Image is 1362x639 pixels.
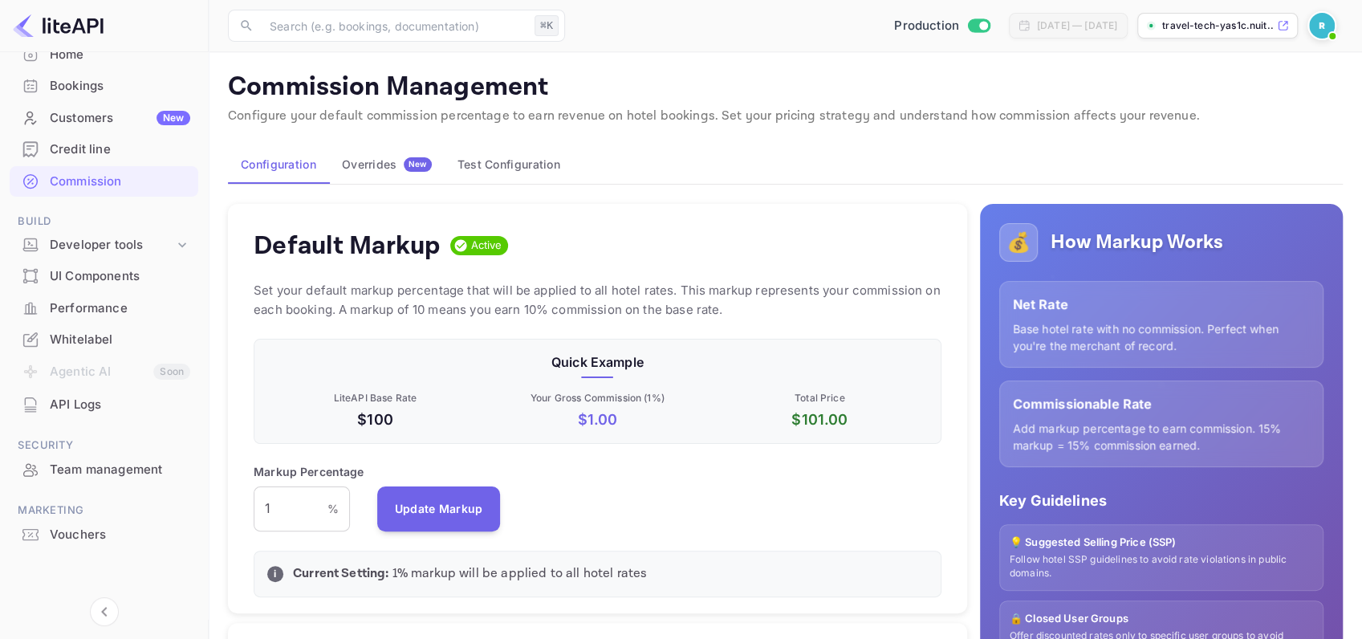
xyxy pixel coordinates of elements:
div: Home [50,46,190,64]
p: $ 101.00 [712,409,928,430]
p: Set your default markup percentage that will be applied to all hotel rates. This markup represent... [254,281,941,319]
div: Overrides [342,157,432,172]
div: New [157,111,190,125]
div: UI Components [50,267,190,286]
div: [DATE] — [DATE] [1037,18,1117,33]
button: Test Configuration [445,145,573,184]
img: LiteAPI logo [13,13,104,39]
p: 1 % markup will be applied to all hotel rates [293,564,928,584]
button: Update Markup [377,486,501,531]
p: 💰 [1006,228,1031,257]
p: Your Gross Commission ( 1 %) [490,391,705,405]
div: Team management [50,461,190,479]
div: Team management [10,454,198,486]
p: Total Price [712,391,928,405]
a: Whitelabel [10,324,198,354]
h5: How Markup Works [1051,230,1223,255]
p: $100 [267,409,483,430]
div: ⌘K [535,15,559,36]
p: Follow hotel SSP guidelines to avoid rate violations in public domains. [1010,553,1313,580]
div: Switch to Sandbox mode [888,17,996,35]
p: Key Guidelines [999,490,1323,511]
div: Whitelabel [50,331,190,349]
button: Configuration [228,145,329,184]
div: Commission [10,166,198,197]
div: API Logs [10,389,198,421]
p: $ 1.00 [490,409,705,430]
p: LiteAPI Base Rate [267,391,483,405]
div: Vouchers [50,526,190,544]
p: i [274,567,276,581]
a: Team management [10,454,198,484]
p: Commissionable Rate [1013,394,1310,413]
button: Collapse navigation [90,597,119,626]
span: Production [894,17,959,35]
div: Performance [10,293,198,324]
a: CustomersNew [10,103,198,132]
p: travel-tech-yas1c.nuit... [1162,18,1274,33]
p: Markup Percentage [254,463,364,480]
p: 🔒 Closed User Groups [1010,611,1313,627]
a: UI Components [10,261,198,291]
p: Net Rate [1013,295,1310,314]
a: Home [10,39,198,69]
div: Bookings [50,77,190,96]
div: Commission [50,173,190,191]
div: Credit line [10,134,198,165]
strong: Current Setting: [293,565,388,582]
span: Marketing [10,502,198,519]
p: % [327,500,339,517]
a: API Logs [10,389,198,419]
h4: Default Markup [254,230,441,262]
span: Security [10,437,198,454]
a: Credit line [10,134,198,164]
p: Commission Management [228,71,1343,104]
p: Configure your default commission percentage to earn revenue on hotel bookings. Set your pricing ... [228,107,1343,126]
p: Quick Example [267,352,928,372]
input: 0 [254,486,327,531]
div: Developer tools [10,231,198,259]
a: Vouchers [10,519,198,549]
div: Vouchers [10,519,198,551]
div: CustomersNew [10,103,198,134]
span: Build [10,213,198,230]
div: Performance [50,299,190,318]
p: 💡 Suggested Selling Price (SSP) [1010,535,1313,551]
div: UI Components [10,261,198,292]
a: Performance [10,293,198,323]
span: New [404,159,432,169]
div: Home [10,39,198,71]
div: API Logs [50,396,190,414]
div: Bookings [10,71,198,102]
div: Whitelabel [10,324,198,356]
span: Active [465,238,509,254]
div: Credit line [50,140,190,159]
a: Bookings [10,71,198,100]
p: Base hotel rate with no commission. Perfect when you're the merchant of record. [1013,320,1310,354]
div: Developer tools [50,236,174,254]
div: Customers [50,109,190,128]
a: Commission [10,166,198,196]
p: Add markup percentage to earn commission. 15% markup = 15% commission earned. [1013,420,1310,454]
img: Revolut [1309,13,1335,39]
input: Search (e.g. bookings, documentation) [260,10,528,42]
